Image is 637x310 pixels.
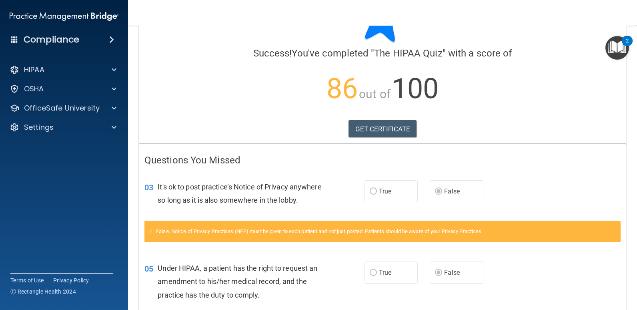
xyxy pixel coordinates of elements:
p: OfficeSafe University [24,103,100,113]
input: False [435,270,442,276]
span: 86 [327,72,358,105]
span: True [379,187,391,195]
span: True [379,269,391,276]
h4: Compliance [24,34,79,45]
h4: Questions You Missed [144,155,621,165]
a: Terms of Use [10,276,44,284]
span: False. Notice of Privacy Practices (NPP) must be given to each patient and not just posted. Patie... [156,228,483,234]
span: False [444,269,460,276]
span: 05 [144,264,153,274]
input: False [435,189,442,195]
p: OSHA [24,84,44,94]
span: 03 [144,183,153,192]
span: False [444,187,460,195]
input: True [370,189,377,195]
a: OSHA [10,84,116,94]
p: HIPAA [24,65,44,74]
iframe: Drift Widget Chat Controller [499,253,627,285]
button: Open Resource Center, 2 new notifications [605,36,629,60]
a: GET CERTIFICATE [349,120,417,138]
span: The HIPAA Quiz [374,48,442,59]
span: Success! [253,48,292,59]
a: Privacy Policy [53,276,89,284]
span: Under HIPAA, a patient has the right to request an amendment to his/her medical record, and the p... [158,264,317,299]
a: OfficeSafe University [10,103,116,113]
div: 2 [626,41,629,51]
span: Ⓒ Rectangle Health 2024 [10,288,76,296]
h4: You've completed " " with a score of [144,48,621,58]
span: out of [359,87,391,101]
span: 100 [392,72,439,105]
span: It's ok to post practice’s Notice of Privacy anywhere so long as it is also somewhere in the lobby. [158,183,321,204]
img: PMB logo [10,8,118,24]
a: HIPAA [10,65,116,74]
input: True [370,270,377,276]
p: Settings [24,123,54,132]
a: Settings [10,123,116,132]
